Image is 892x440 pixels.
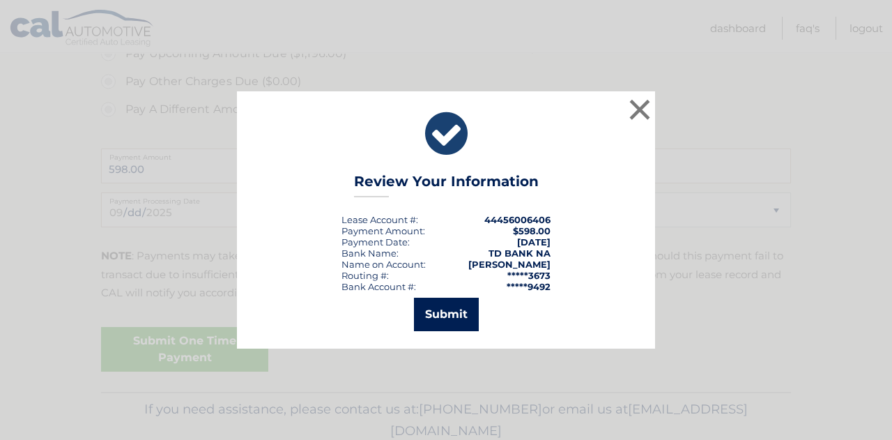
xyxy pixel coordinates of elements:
[341,214,418,225] div: Lease Account #:
[341,248,399,259] div: Bank Name:
[489,248,551,259] strong: TD BANK NA
[341,259,426,270] div: Name on Account:
[341,225,425,236] div: Payment Amount:
[513,225,551,236] span: $598.00
[626,96,654,123] button: ×
[468,259,551,270] strong: [PERSON_NAME]
[341,270,389,281] div: Routing #:
[341,236,408,248] span: Payment Date
[414,298,479,331] button: Submit
[341,236,410,248] div: :
[484,214,551,225] strong: 44456006406
[341,281,416,292] div: Bank Account #:
[354,173,539,197] h3: Review Your Information
[517,236,551,248] span: [DATE]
